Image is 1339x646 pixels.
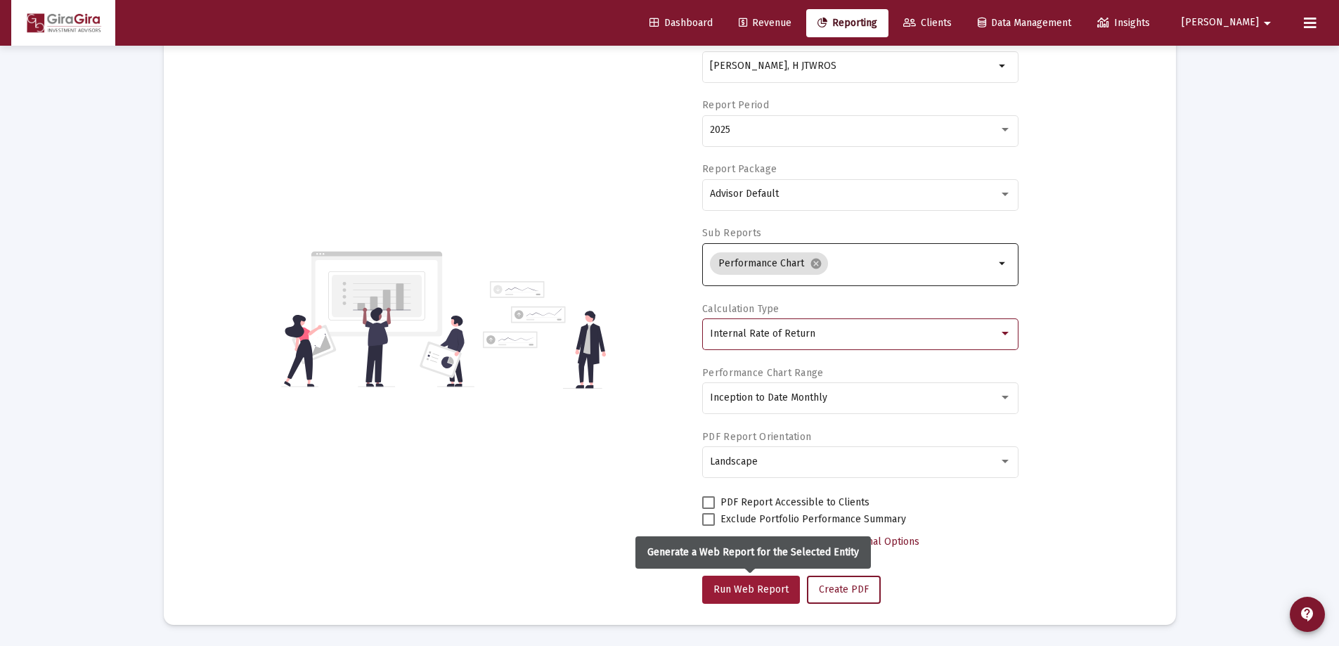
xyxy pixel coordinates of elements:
[713,536,811,548] span: Select Custom Period
[713,583,789,595] span: Run Web Report
[710,252,828,275] mat-chip: Performance Chart
[702,163,777,175] label: Report Package
[710,328,815,340] span: Internal Rate of Return
[702,99,769,111] label: Report Period
[1182,17,1259,29] span: [PERSON_NAME]
[702,227,761,239] label: Sub Reports
[281,250,474,389] img: reporting
[710,250,995,278] mat-chip-list: Selection
[807,576,881,604] button: Create PDF
[1086,9,1161,37] a: Insights
[1299,606,1316,623] mat-icon: contact_support
[817,17,877,29] span: Reporting
[892,9,963,37] a: Clients
[739,17,791,29] span: Revenue
[806,9,888,37] a: Reporting
[978,17,1071,29] span: Data Management
[710,60,995,72] input: Search or select an account or household
[837,536,919,548] span: Additional Options
[702,303,779,315] label: Calculation Type
[649,17,713,29] span: Dashboard
[1259,9,1276,37] mat-icon: arrow_drop_down
[720,494,869,511] span: PDF Report Accessible to Clients
[710,392,827,403] span: Inception to Date Monthly
[702,431,811,443] label: PDF Report Orientation
[710,456,758,467] span: Landscape
[966,9,1082,37] a: Data Management
[727,9,803,37] a: Revenue
[1165,8,1293,37] button: [PERSON_NAME]
[1097,17,1150,29] span: Insights
[702,367,823,379] label: Performance Chart Range
[995,255,1011,272] mat-icon: arrow_drop_down
[483,281,606,389] img: reporting-alt
[710,124,730,136] span: 2025
[638,9,724,37] a: Dashboard
[819,583,869,595] span: Create PDF
[810,257,822,270] mat-icon: cancel
[995,58,1011,75] mat-icon: arrow_drop_down
[710,188,779,200] span: Advisor Default
[22,9,105,37] img: Dashboard
[702,576,800,604] button: Run Web Report
[720,511,906,528] span: Exclude Portfolio Performance Summary
[903,17,952,29] span: Clients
